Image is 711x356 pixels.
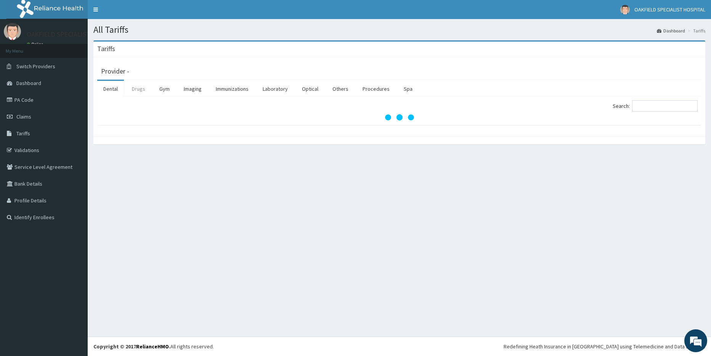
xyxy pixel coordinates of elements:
h1: All Tariffs [93,25,705,35]
a: Spa [398,81,419,97]
a: Immunizations [210,81,255,97]
a: Gym [153,81,176,97]
svg: audio-loading [384,102,415,133]
label: Search: [613,100,698,112]
a: Dashboard [657,27,685,34]
strong: Copyright © 2017 . [93,343,170,350]
input: Search: [632,100,698,112]
a: Dental [97,81,124,97]
footer: All rights reserved. [88,337,711,356]
span: OAKFIELD SPECIALIST HOSPITAL [634,6,705,13]
div: Redefining Heath Insurance in [GEOGRAPHIC_DATA] using Telemedicine and Data Science! [504,343,705,350]
a: Others [326,81,355,97]
h3: Provider - [101,68,129,75]
a: Online [27,42,45,47]
a: Drugs [126,81,151,97]
a: Imaging [178,81,208,97]
img: User Image [620,5,630,14]
li: Tariffs [686,27,705,34]
a: RelianceHMO [136,343,169,350]
span: Switch Providers [16,63,55,70]
a: Laboratory [257,81,294,97]
p: OAKFIELD SPECIALIST HOSPITAL [27,31,122,38]
span: Claims [16,113,31,120]
span: Dashboard [16,80,41,87]
a: Optical [296,81,324,97]
h3: Tariffs [97,45,115,52]
span: Tariffs [16,130,30,137]
a: Procedures [356,81,396,97]
img: User Image [4,23,21,40]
